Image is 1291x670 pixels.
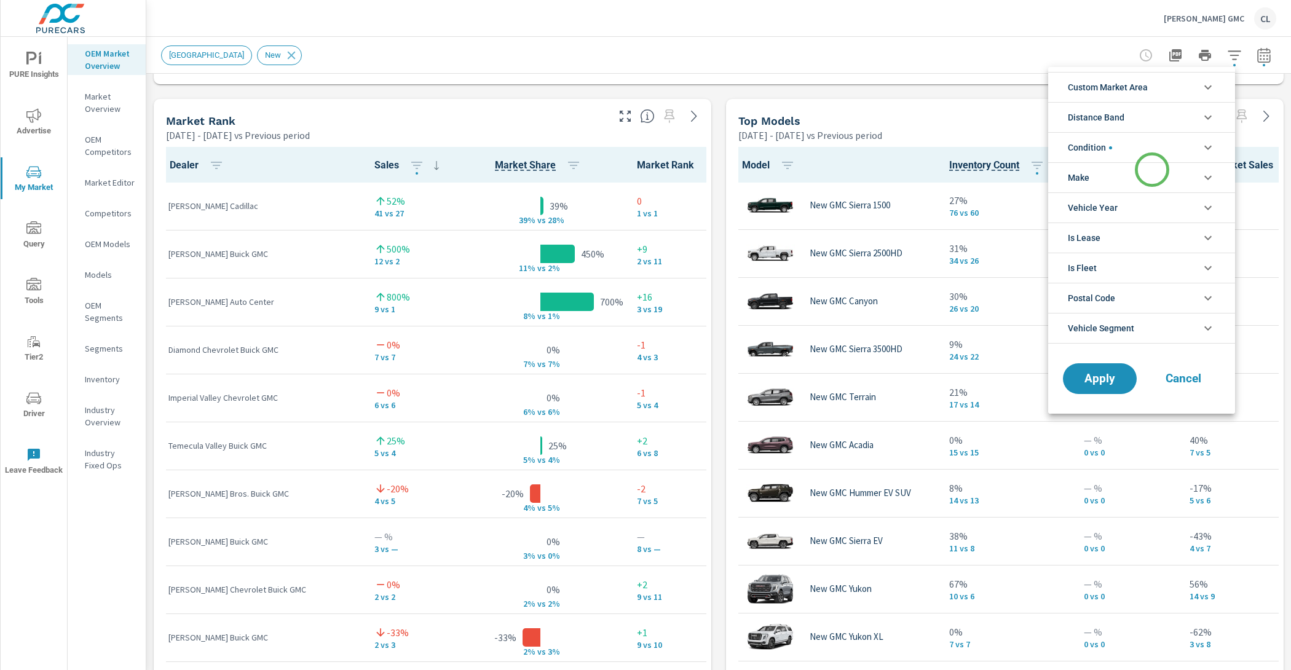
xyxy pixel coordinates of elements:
[1068,223,1100,253] span: Is Lease
[1068,103,1124,132] span: Distance Band
[1068,253,1097,283] span: Is Fleet
[1048,67,1235,349] ul: filter options
[1068,313,1134,343] span: Vehicle Segment
[1068,73,1148,102] span: Custom Market Area
[1075,373,1124,384] span: Apply
[1068,133,1112,162] span: Condition
[1068,193,1118,223] span: Vehicle Year
[1068,283,1115,313] span: Postal Code
[1068,163,1089,192] span: Make
[1159,373,1208,384] span: Cancel
[1063,363,1137,394] button: Apply
[1147,363,1220,394] button: Cancel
